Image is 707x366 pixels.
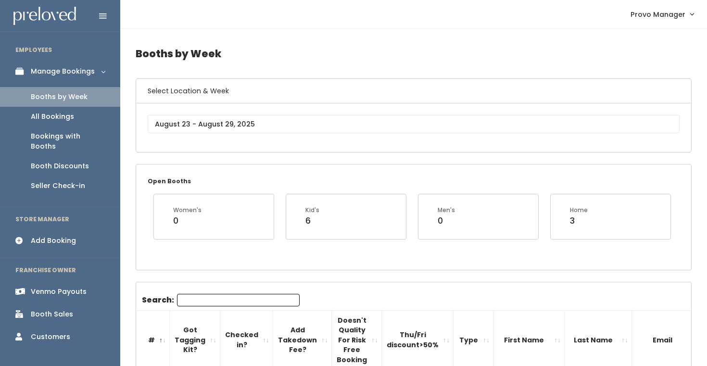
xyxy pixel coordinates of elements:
div: 6 [305,215,319,227]
div: Venmo Payouts [31,287,87,297]
label: Search: [142,294,300,306]
h6: Select Location & Week [136,79,691,103]
div: 0 [173,215,202,227]
a: Provo Manager [621,4,703,25]
div: 0 [438,215,455,227]
div: Home [570,206,588,215]
div: 3 [570,215,588,227]
div: Kid's [305,206,319,215]
div: Customers [31,332,70,342]
div: Booth Discounts [31,161,89,171]
div: All Bookings [31,112,74,122]
img: preloved logo [13,7,76,25]
div: Men's [438,206,455,215]
div: Bookings with Booths [31,131,105,151]
div: Seller Check-in [31,181,85,191]
div: Booths by Week [31,92,88,102]
h4: Booths by Week [136,40,692,67]
span: Provo Manager [631,9,685,20]
small: Open Booths [148,177,191,185]
input: Search: [177,294,300,306]
div: Manage Bookings [31,66,95,76]
div: Booth Sales [31,309,73,319]
input: August 23 - August 29, 2025 [148,115,680,133]
div: Women's [173,206,202,215]
div: Add Booking [31,236,76,246]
